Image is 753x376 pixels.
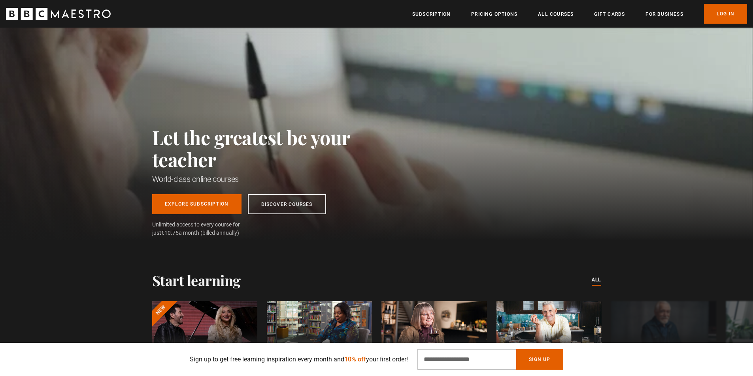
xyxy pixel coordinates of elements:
[248,194,326,214] a: Discover Courses
[412,10,451,18] a: Subscription
[267,301,372,360] a: Writing
[6,8,111,20] svg: BBC Maestro
[152,221,259,237] span: Unlimited access to every course for just a month (billed annually)
[152,174,385,185] h1: World-class online courses
[161,230,179,236] span: €10.75
[152,301,257,360] a: New New Releases
[645,10,683,18] a: For business
[152,272,241,288] h2: Start learning
[152,194,242,214] a: Explore Subscription
[190,355,408,364] p: Sign up to get free learning inspiration every month and your first order!
[381,301,487,360] a: Food & Drink
[152,126,385,170] h2: Let the greatest be your teacher
[594,10,625,18] a: Gift Cards
[471,10,517,18] a: Pricing Options
[704,4,747,24] a: Log In
[516,349,563,370] button: Sign Up
[592,276,601,284] a: All
[496,301,602,360] a: Wellness
[538,10,574,18] a: All Courses
[344,355,366,363] span: 10% off
[611,301,716,360] a: Film, TV, & The Stage
[412,4,747,24] nav: Primary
